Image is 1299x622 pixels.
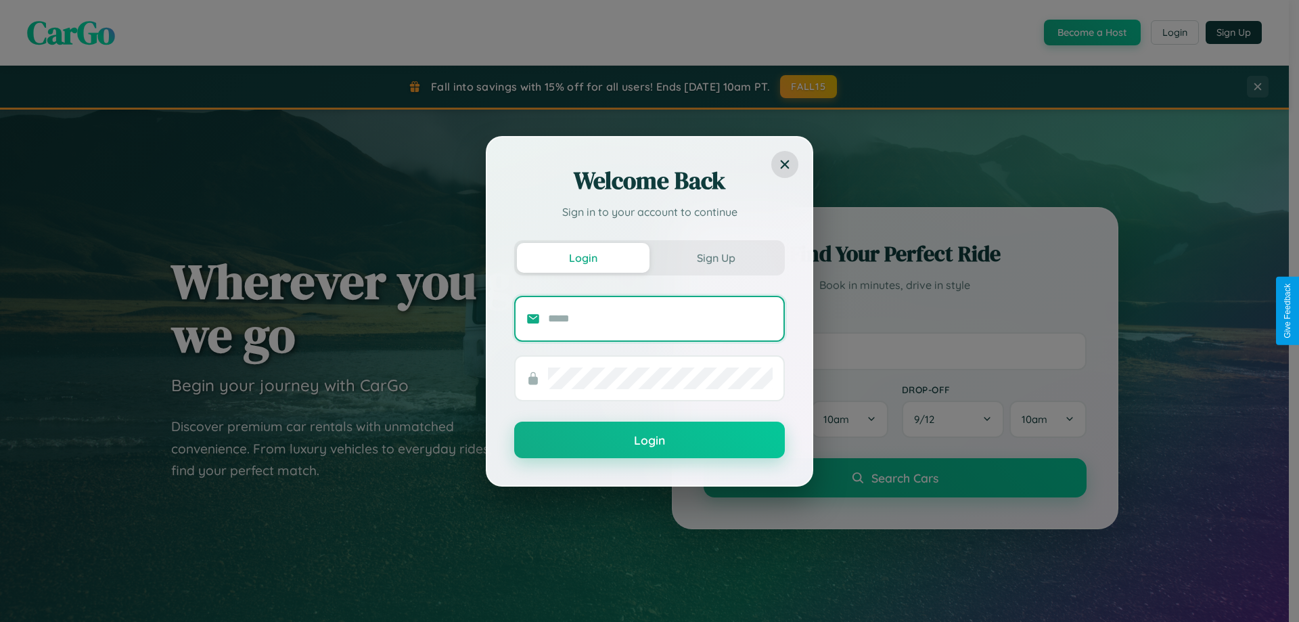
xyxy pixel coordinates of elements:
[517,243,649,273] button: Login
[514,204,785,220] p: Sign in to your account to continue
[1283,284,1292,338] div: Give Feedback
[514,422,785,458] button: Login
[514,164,785,197] h2: Welcome Back
[649,243,782,273] button: Sign Up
